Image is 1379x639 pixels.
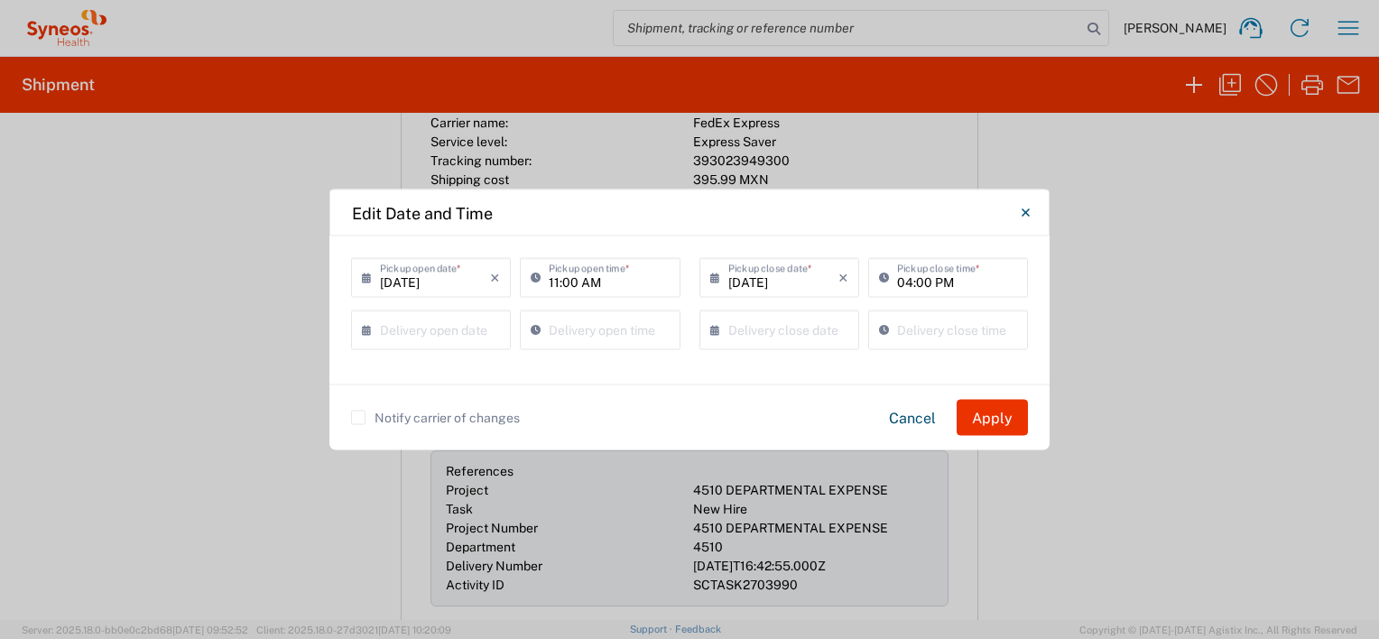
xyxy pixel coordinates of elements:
button: Cancel [875,400,950,436]
label: Notify carrier of changes [351,411,520,425]
i: × [838,264,848,292]
button: Apply [957,400,1028,436]
i: × [490,264,500,292]
h4: Edit Date and Time [352,200,493,225]
button: Close [1007,195,1043,231]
